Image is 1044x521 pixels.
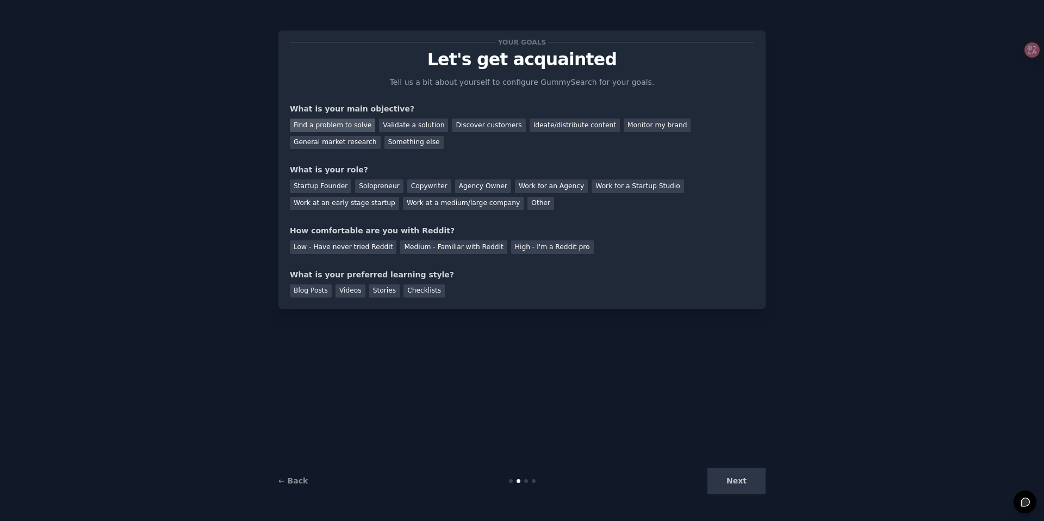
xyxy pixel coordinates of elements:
div: Monitor my brand [624,119,691,132]
div: How comfortable are you with Reddit? [290,225,754,237]
div: Ideate/distribute content [530,119,620,132]
div: Startup Founder [290,179,351,193]
div: Low - Have never tried Reddit [290,240,396,254]
div: What is your role? [290,164,754,176]
div: Other [527,197,554,210]
div: What is your preferred learning style? [290,269,754,281]
div: Something else [384,136,444,150]
div: Checklists [403,284,445,298]
div: Agency Owner [455,179,511,193]
p: Let's get acquainted [290,50,754,69]
div: Work at an early stage startup [290,197,399,210]
div: Find a problem to solve [290,119,375,132]
a: ← Back [278,476,308,485]
div: Validate a solution [379,119,448,132]
div: What is your main objective? [290,103,754,115]
div: Blog Posts [290,284,332,298]
div: Work at a medium/large company [403,197,524,210]
span: Your goals [496,36,548,48]
div: Videos [335,284,365,298]
div: Copywriter [407,179,451,193]
div: Work for an Agency [515,179,588,193]
div: Medium - Familiar with Reddit [400,240,507,254]
div: Work for a Startup Studio [592,179,683,193]
div: Discover customers [452,119,525,132]
div: High - I'm a Reddit pro [511,240,594,254]
div: General market research [290,136,381,150]
p: Tell us a bit about yourself to configure GummySearch for your goals. [385,77,659,88]
div: Stories [369,284,400,298]
div: Solopreneur [355,179,403,193]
